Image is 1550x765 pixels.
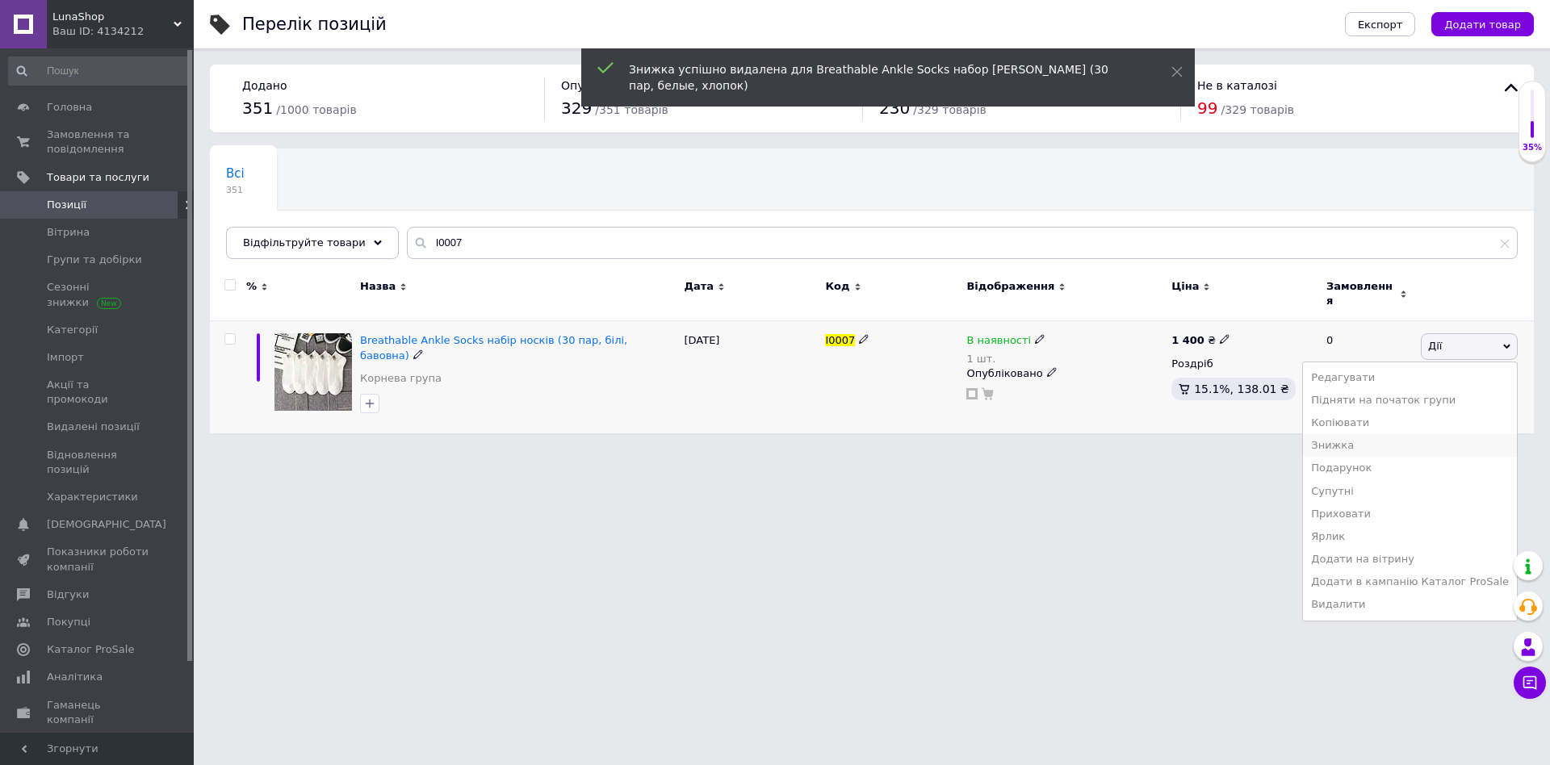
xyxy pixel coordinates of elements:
[966,334,1031,351] span: В наявності
[47,100,92,115] span: Головна
[1197,79,1277,92] span: Не в каталозі
[1303,412,1517,434] li: Копіювати
[1326,279,1396,308] span: Замовлення
[226,228,355,242] span: Знижка закінчилась
[47,517,166,532] span: [DEMOGRAPHIC_DATA]
[276,103,356,116] span: / 1000 товарів
[226,184,245,196] span: 351
[629,61,1131,94] div: Знижка успішно видалена для Breathable Ankle Socks набор [PERSON_NAME] (30 пар, белые, хлопок)
[242,16,387,33] div: Перелік позицій
[47,670,103,684] span: Аналітика
[360,334,627,361] a: Breathable Ankle Socks набір носків (30 пар, білі, бавовна)
[242,79,287,92] span: Додано
[1303,571,1517,593] li: Додати в кампанію Каталог ProSale
[680,321,821,433] div: [DATE]
[47,587,89,602] span: Відгуки
[1358,19,1403,31] span: Експорт
[1171,279,1199,294] span: Ціна
[684,279,714,294] span: Дата
[1303,480,1517,503] li: Супутні
[47,280,149,309] span: Сезонні знижки
[1431,12,1534,36] button: Додати товар
[360,279,396,294] span: Назва
[1171,357,1313,371] div: Роздріб
[47,698,149,727] span: Гаманець компанії
[1303,366,1517,389] li: Редагувати
[407,227,1518,259] input: Пошук по назві позиції, артикулу і пошуковим запитам
[47,350,84,365] span: Імпорт
[1303,434,1517,457] li: Знижка
[1317,321,1417,433] div: 0
[561,98,592,118] span: 329
[825,334,855,346] span: I0007
[561,79,643,92] span: Опубліковано
[1194,382,1289,395] span: 15.1%, 138.01 ₴
[1303,525,1517,548] li: Ярлик
[825,279,849,294] span: Код
[1345,12,1416,36] button: Експорт
[47,642,134,657] span: Каталог ProSale
[1197,98,1217,118] span: 99
[47,225,90,240] span: Вітрина
[243,236,366,249] span: Відфільтруйте товари
[52,10,174,24] span: LunaShop
[47,127,149,157] span: Замовлення та повідомлення
[1171,334,1204,346] b: 1 400
[966,353,1045,365] div: 1 шт.
[47,545,149,574] span: Показники роботи компанії
[47,490,138,504] span: Характеристики
[246,279,257,294] span: %
[1171,333,1230,348] div: ₴
[47,198,86,212] span: Позиції
[1428,340,1442,352] span: Дії
[1303,503,1517,525] li: Приховати
[47,323,98,337] span: Категорії
[47,448,149,477] span: Відновлення позицій
[8,56,190,86] input: Пошук
[1514,667,1546,699] button: Чат з покупцем
[1303,548,1517,571] li: Додати на вітрину
[47,170,149,185] span: Товари та послуги
[47,253,142,267] span: Групи та добірки
[52,24,194,39] div: Ваш ID: 4134212
[1303,457,1517,479] li: Подарунок
[226,166,245,181] span: Всі
[1444,19,1521,31] span: Додати товар
[966,279,1054,294] span: Відображення
[1303,389,1517,412] li: Підняти на початок групи
[47,420,140,434] span: Видалені позиції
[360,371,442,386] a: Корнева група
[47,615,90,629] span: Покупці
[242,98,273,118] span: 351
[47,378,149,407] span: Акції та промокоди
[1303,593,1517,616] li: Видалити
[274,333,352,411] img: Breathable Ankle Socks набор носков (30 пар, белые, хлопок)
[1221,103,1294,116] span: / 329 товарів
[1519,142,1545,153] div: 35%
[966,366,1163,381] div: Опубліковано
